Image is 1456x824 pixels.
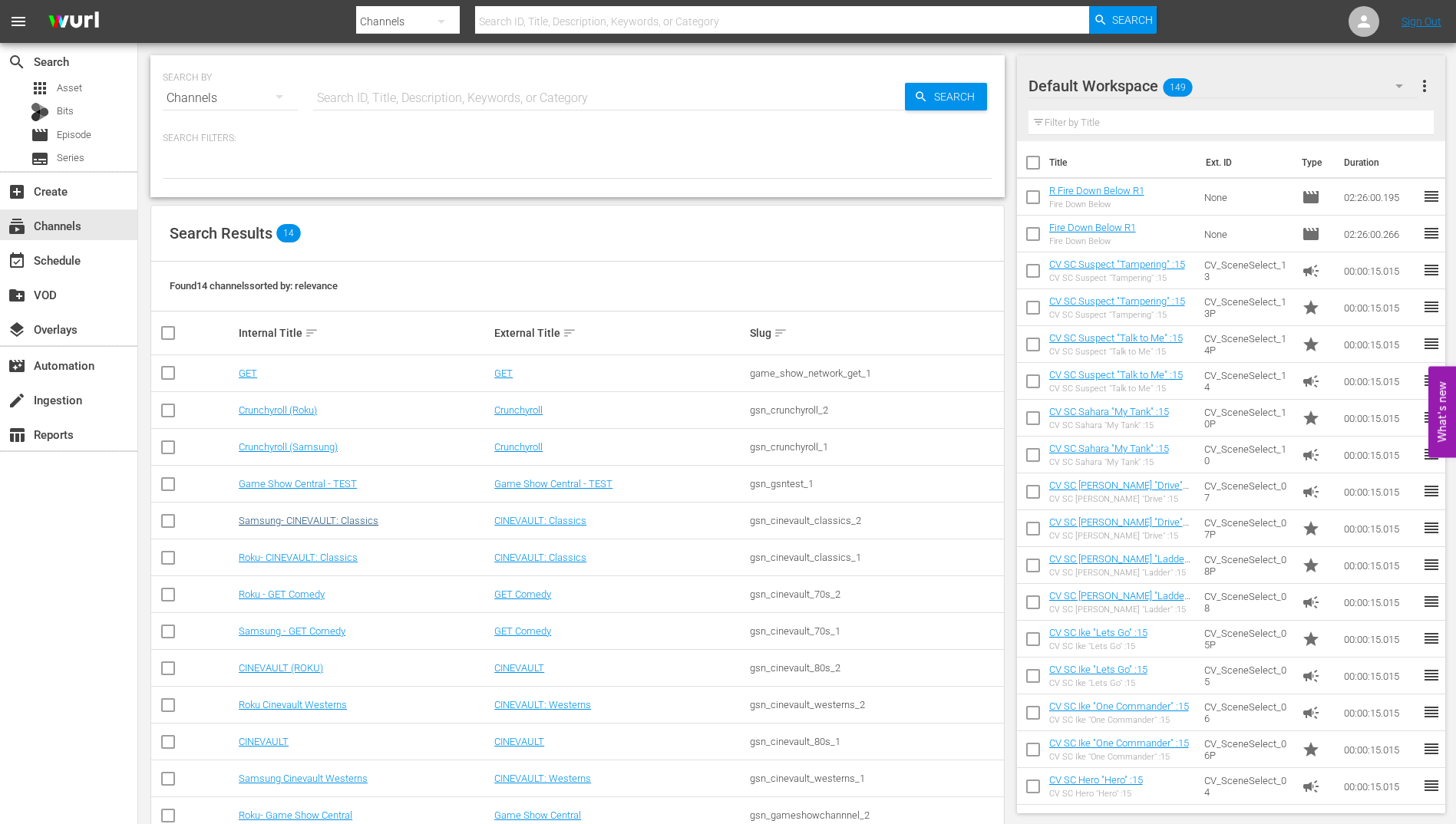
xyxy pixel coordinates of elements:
a: CINEVAULT (ROKU) [239,662,323,674]
span: Asset [31,79,49,97]
div: Default Workspace [1028,64,1418,107]
span: Ad [1302,704,1320,722]
span: menu [9,12,28,31]
button: more_vert [1415,68,1434,104]
span: VOD [8,286,26,305]
a: CV SC Ike "One Commander" :15 [1049,737,1189,749]
span: Ad [1302,483,1320,501]
a: GET [494,368,513,379]
div: CV SC Hero "Hero" :15 [1049,789,1143,799]
a: R Fire Down Below R1 [1049,185,1144,196]
span: Promo [1302,298,1320,317]
div: Fire Down Below [1049,236,1136,246]
span: Series [57,150,84,166]
button: Search [905,83,987,110]
span: Asset [57,81,82,96]
div: Slug [750,324,1001,342]
span: Promo [1302,335,1320,354]
span: Found 14 channels sorted by: relevance [170,280,338,292]
span: Promo [1302,740,1320,759]
span: reorder [1422,592,1441,611]
a: GET Comedy [494,588,551,600]
a: CV SC Suspect "Talk to Me" :15 [1049,369,1183,381]
a: Samsung- CINEVAULT: Classics [239,515,378,526]
a: CV SC Ike "Lets Go" :15 [1049,627,1147,638]
div: Fire Down Below [1049,199,1144,209]
div: CV SC Ike "Lets Go" :15 [1049,641,1147,651]
a: CV SC Suspect "Tampering" :15 [1049,295,1185,307]
td: 00:00:15.015 [1338,694,1422,731]
span: reorder [1422,335,1441,353]
span: Automation [8,357,26,375]
div: CV SC [PERSON_NAME] "Ladder" :15 [1049,568,1193,578]
div: CV SC [PERSON_NAME] "Drive" :15 [1049,494,1193,504]
td: CV_SceneSelect_05 [1198,658,1296,694]
a: GET [239,368,257,379]
a: Roku- Game Show Central [239,809,352,821]
div: gsn_cinevault_westerns_2 [750,699,1001,710]
a: Roku - GET Comedy [239,588,325,600]
a: Fire Down Below R1 [1049,222,1136,233]
a: CINEVAULT: Westerns [494,773,591,784]
td: None [1198,216,1296,252]
div: gsn_cinevault_80s_2 [750,662,1001,674]
td: CV_SceneSelect_07P [1198,510,1296,547]
td: 00:00:15.015 [1338,510,1422,547]
span: sort [774,326,787,340]
div: gsn_gameshowchannnel_2 [750,809,1001,821]
span: Bits [57,104,74,119]
th: Ext. ID [1197,141,1293,184]
a: Samsung Cinevault Westerns [239,773,368,784]
a: CV SC Suspect "Tampering" :15 [1049,259,1185,270]
button: Open Feedback Widget [1428,367,1456,458]
td: 00:00:15.015 [1338,326,1422,363]
span: Episode [1302,225,1320,243]
a: GET Comedy [494,625,551,637]
span: Promo [1302,556,1320,575]
td: 00:00:15.015 [1338,473,1422,510]
span: reorder [1422,776,1441,795]
span: Ad [1302,593,1320,611]
span: Search [928,83,987,110]
span: Ad [1302,777,1320,796]
div: Bits [31,103,49,121]
td: CV_SceneSelect_07 [1198,473,1296,510]
div: External Title [494,324,745,342]
span: Promo [1302,409,1320,427]
td: CV_SceneSelect_06 [1198,694,1296,731]
th: Title [1049,141,1197,184]
div: gsn_gsntest_1 [750,478,1001,489]
td: CV_SceneSelect_14 [1198,363,1296,400]
td: 00:00:15.015 [1338,731,1422,768]
div: gsn_cinevault_80s_1 [750,736,1001,747]
a: CINEVAULT [239,736,289,747]
td: CV_SceneSelect_04 [1198,768,1296,805]
a: CINEVAULT [494,662,544,674]
a: Samsung - GET Comedy [239,625,345,637]
div: gsn_crunchyroll_2 [750,404,1001,416]
a: Game Show Central - TEST [494,478,612,489]
div: gsn_crunchyroll_1 [750,441,1001,453]
span: reorder [1422,261,1441,279]
a: Crunchyroll [494,441,543,453]
a: Crunchyroll [494,404,543,416]
span: reorder [1422,666,1441,684]
td: CV_SceneSelect_10 [1198,437,1296,473]
a: Roku Cinevault Westerns [239,699,347,710]
span: Episode [31,126,49,144]
div: CV SC Suspect "Tampering" :15 [1049,273,1185,283]
div: gsn_cinevault_westerns_1 [750,773,1001,784]
span: 149 [1163,71,1192,104]
a: Crunchyroll (Roku) [239,404,317,416]
a: CV SC [PERSON_NAME] "Ladder" :15 [1049,553,1190,576]
div: Channels [163,77,298,120]
td: 00:00:15.015 [1338,768,1422,805]
td: 02:26:00.195 [1338,179,1422,216]
span: Search Results [170,224,272,242]
a: Sign Out [1402,15,1441,28]
div: CV SC Suspect "Tampering" :15 [1049,310,1185,320]
span: reorder [1422,445,1441,463]
td: 00:00:15.015 [1338,289,1422,326]
div: gsn_cinevault_classics_1 [750,552,1001,563]
span: Promo [1302,519,1320,538]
